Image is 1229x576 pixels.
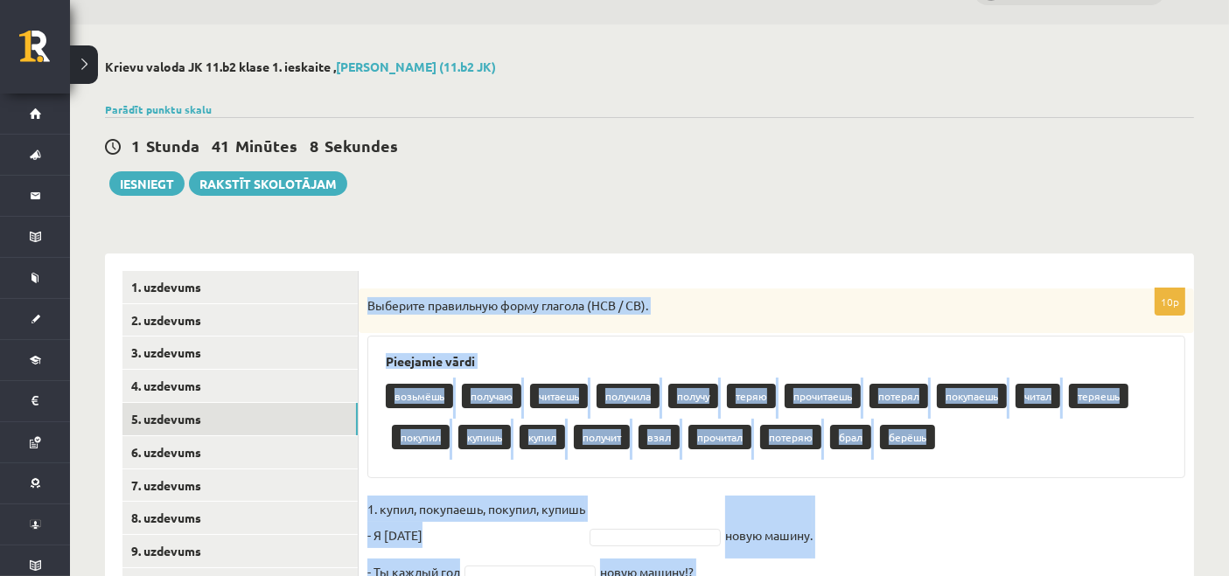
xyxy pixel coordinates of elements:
a: Rīgas 1. Tālmācības vidusskola [19,31,70,74]
p: получит [574,425,630,449]
p: читаешь [530,384,588,408]
p: получаю [462,384,521,408]
a: 6. uzdevums [122,436,358,468]
span: Minūtes [235,135,297,156]
a: 8. uzdevums [122,502,358,534]
p: теряешь [1069,384,1128,408]
a: 9. uzdevums [122,535,358,567]
p: купишь [458,425,511,449]
p: потеряю [760,425,821,449]
p: покупаешь [937,384,1007,408]
a: 1. uzdevums [122,271,358,303]
a: 4. uzdevums [122,370,358,402]
p: теряю [727,384,776,408]
p: читал [1016,384,1060,408]
a: 7. uzdevums [122,469,358,502]
span: 1 [131,135,140,156]
p: возьмёшь [386,384,453,408]
h3: Pieejamie vārdi [386,354,1167,369]
a: 2. uzdevums [122,304,358,337]
p: Выберите правильную форму глагола (НСВ / СВ). [367,297,1098,315]
p: 1. купил, покупаешь, покупил, купишь - Я [DATE] [367,496,585,548]
p: взял [639,425,680,449]
p: получу [668,384,718,408]
p: купил [520,425,565,449]
p: получила [597,384,660,408]
p: 10p [1155,288,1185,316]
p: покупил [392,425,450,449]
a: Parādīt punktu skalu [105,102,212,116]
span: 41 [212,135,229,156]
a: 3. uzdevums [122,337,358,369]
span: Stunda [146,135,199,156]
p: прочитаешь [785,384,861,408]
p: брал [830,425,871,449]
a: [PERSON_NAME] (11.b2 JK) [336,59,496,74]
span: Sekundes [325,135,398,156]
p: берёшь [880,425,935,449]
button: Iesniegt [109,171,185,196]
p: прочитал [688,425,751,449]
span: 8 [310,135,318,156]
h2: Krievu valoda JK 11.b2 klase 1. ieskaite , [105,59,1194,74]
a: Rakstīt skolotājam [189,171,347,196]
a: 5. uzdevums [122,403,358,435]
p: потерял [869,384,928,408]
